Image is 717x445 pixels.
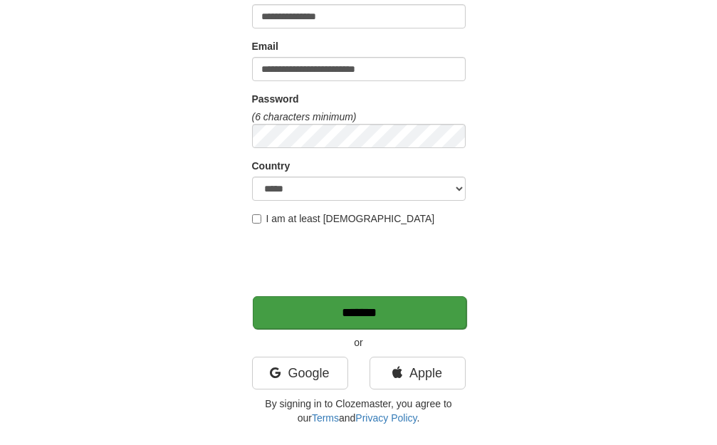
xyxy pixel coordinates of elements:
[252,39,278,53] label: Email
[252,214,261,224] input: I am at least [DEMOGRAPHIC_DATA]
[252,233,469,288] iframe: reCAPTCHA
[312,412,339,424] a: Terms
[370,357,466,389] a: Apple
[252,211,435,226] label: I am at least [DEMOGRAPHIC_DATA]
[355,412,417,424] a: Privacy Policy
[252,357,348,389] a: Google
[252,111,357,122] em: (6 characters minimum)
[252,335,466,350] p: or
[252,397,466,425] p: By signing in to Clozemaster, you agree to our and .
[252,92,299,106] label: Password
[252,159,291,173] label: Country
